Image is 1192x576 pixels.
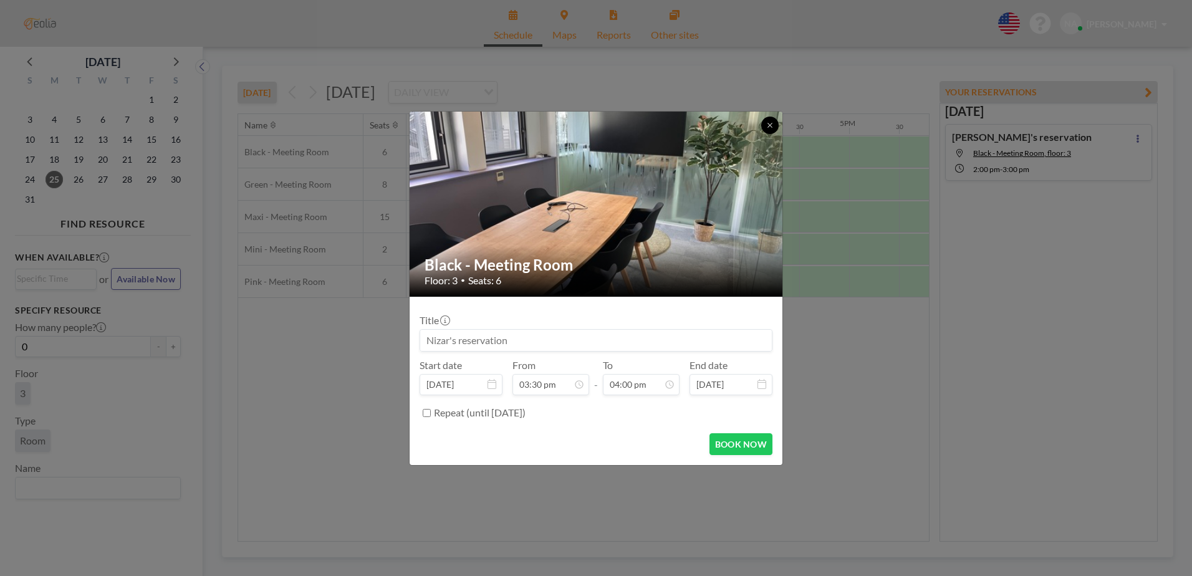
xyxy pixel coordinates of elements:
[461,276,465,285] span: •
[420,314,449,327] label: Title
[594,363,598,391] span: -
[420,359,462,372] label: Start date
[603,359,613,372] label: To
[420,330,772,351] input: Nizar's reservation
[709,433,772,455] button: BOOK NOW
[425,274,458,287] span: Floor: 3
[690,359,728,372] label: End date
[512,359,536,372] label: From
[468,274,501,287] span: Seats: 6
[434,406,526,419] label: Repeat (until [DATE])
[410,64,784,344] img: 537.jpg
[425,256,769,274] h2: Black - Meeting Room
